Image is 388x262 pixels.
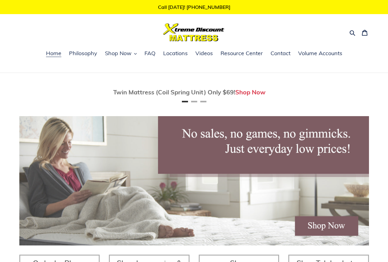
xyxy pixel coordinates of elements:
[221,50,263,57] span: Resource Center
[141,49,159,58] a: FAQ
[69,50,97,57] span: Philosophy
[200,101,206,102] button: Page 3
[235,88,266,96] a: Shop Now
[113,88,235,96] span: Twin Mattress (Coil Spring Unit) Only $69!
[192,49,216,58] a: Videos
[46,50,61,57] span: Home
[105,50,132,57] span: Shop Now
[195,50,213,57] span: Videos
[43,49,64,58] a: Home
[66,49,100,58] a: Philosophy
[217,49,266,58] a: Resource Center
[182,101,188,102] button: Page 1
[19,116,369,245] img: herobannermay2022-1652879215306_1200x.jpg
[295,49,345,58] a: Volume Accounts
[163,50,188,57] span: Locations
[160,49,191,58] a: Locations
[267,49,294,58] a: Contact
[144,50,156,57] span: FAQ
[191,101,197,102] button: Page 2
[271,50,290,57] span: Contact
[298,50,342,57] span: Volume Accounts
[102,49,140,58] button: Shop Now
[163,23,225,41] img: Xtreme Discount Mattress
